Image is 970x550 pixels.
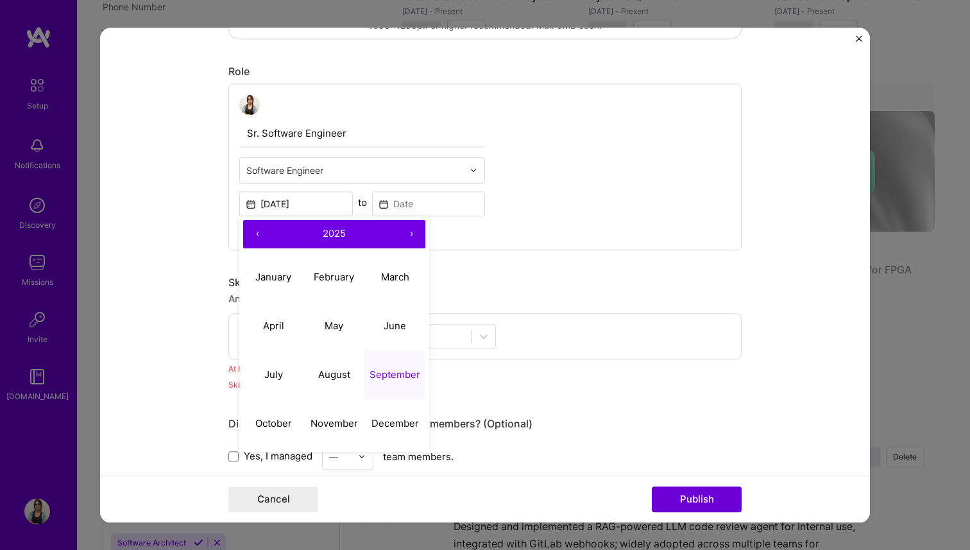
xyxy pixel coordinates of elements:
[311,417,358,429] abbr: November 2025
[397,220,425,248] button: ›
[470,166,477,174] img: drop icon
[381,271,409,283] abbr: March 2025
[228,292,742,305] div: Any new skills will be added to your profile.
[384,320,406,332] abbr: June 2025
[329,450,338,463] div: —
[228,378,742,391] div: Skill rating is required.
[323,227,346,239] span: 2025
[364,350,425,399] button: September 2025
[255,271,291,283] abbr: January 2025
[228,443,742,470] div: team members.
[304,350,365,399] button: August 2025
[325,320,343,332] abbr: May 2025
[304,253,365,302] button: February 2025
[243,399,304,448] button: October 2025
[368,19,602,33] div: 1600x1200px or higher recommended. Max 5MB each.
[228,417,742,431] div: Did this role require you to manage team members? (Optional)
[318,368,350,381] abbr: August 2025
[856,35,862,49] button: Close
[358,196,367,209] div: to
[371,417,419,429] abbr: December 2025
[228,362,742,375] div: At least one skill is required.
[228,65,742,78] div: Role
[370,368,420,381] abbr: September 2025
[243,302,304,350] button: April 2025
[264,368,283,381] abbr: July 2025
[364,302,425,350] button: June 2025
[304,399,365,448] button: November 2025
[271,220,397,248] button: 2025
[243,220,271,248] button: ‹
[652,486,742,512] button: Publish
[243,253,304,302] button: January 2025
[244,450,312,463] span: Yes, I managed
[372,191,486,216] input: Date
[304,302,365,350] button: May 2025
[358,452,366,460] img: drop icon
[364,253,425,302] button: March 2025
[364,399,425,448] button: December 2025
[239,191,353,216] input: Date
[239,120,485,147] input: Role Name
[314,271,354,283] abbr: February 2025
[228,276,742,289] div: Skills used — Add up to 12 skills
[263,320,284,332] abbr: April 2025
[255,417,292,429] abbr: October 2025
[243,350,304,399] button: July 2025
[228,486,318,512] button: Cancel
